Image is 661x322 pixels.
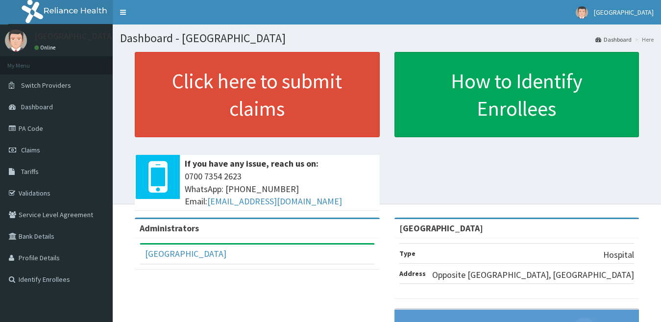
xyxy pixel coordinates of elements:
[399,269,426,278] b: Address
[399,249,416,258] b: Type
[140,223,199,234] b: Administrators
[21,81,71,90] span: Switch Providers
[5,29,27,51] img: User Image
[595,35,632,44] a: Dashboard
[432,269,634,281] p: Opposite [GEOGRAPHIC_DATA], [GEOGRAPHIC_DATA]
[21,102,53,111] span: Dashboard
[603,248,634,261] p: Hospital
[576,6,588,19] img: User Image
[594,8,654,17] span: [GEOGRAPHIC_DATA]
[120,32,654,45] h1: Dashboard - [GEOGRAPHIC_DATA]
[633,35,654,44] li: Here
[399,223,483,234] strong: [GEOGRAPHIC_DATA]
[135,52,380,137] a: Click here to submit claims
[145,248,226,259] a: [GEOGRAPHIC_DATA]
[21,146,40,154] span: Claims
[207,196,342,207] a: [EMAIL_ADDRESS][DOMAIN_NAME]
[394,52,639,137] a: How to Identify Enrollees
[185,158,318,169] b: If you have any issue, reach us on:
[185,170,375,208] span: 0700 7354 2623 WhatsApp: [PHONE_NUMBER] Email:
[21,167,39,176] span: Tariffs
[34,32,115,41] p: [GEOGRAPHIC_DATA]
[34,44,58,51] a: Online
